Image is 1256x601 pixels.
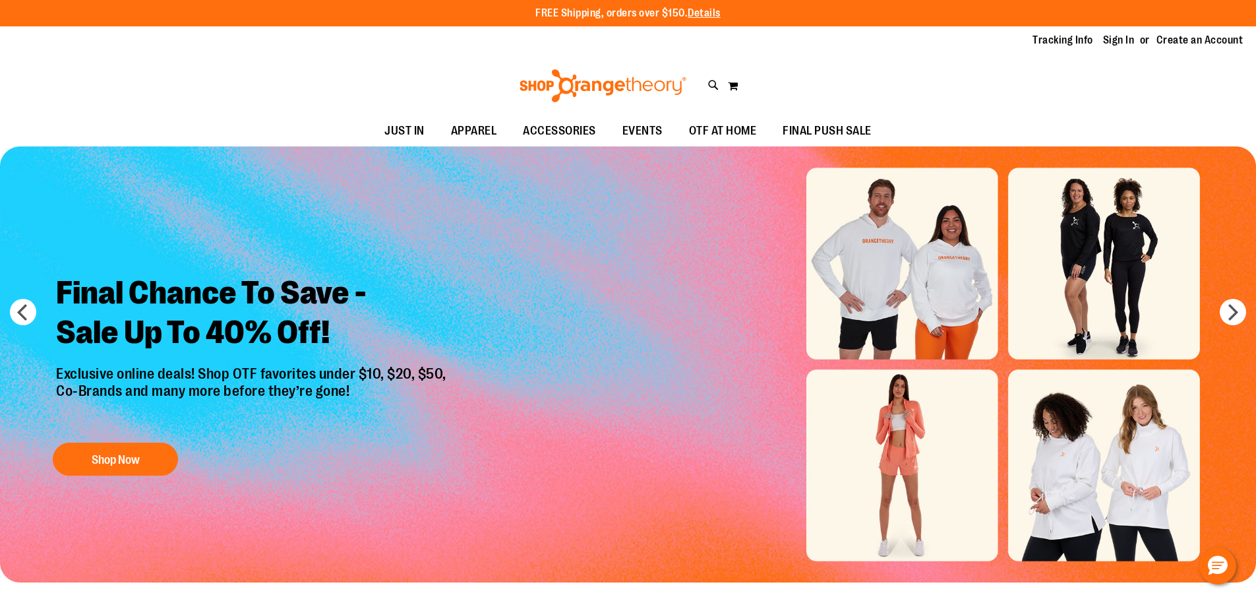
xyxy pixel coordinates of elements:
button: Shop Now [53,443,178,476]
a: ACCESSORIES [510,116,609,146]
a: FINAL PUSH SALE [769,116,885,146]
a: Sign In [1103,33,1135,47]
span: JUST IN [384,116,425,146]
a: Tracking Info [1032,33,1093,47]
h2: Final Chance To Save - Sale Up To 40% Off! [46,263,460,365]
span: APPAREL [451,116,497,146]
p: FREE Shipping, orders over $150. [535,6,721,21]
p: Exclusive online deals! Shop OTF favorites under $10, $20, $50, Co-Brands and many more before th... [46,365,460,430]
button: Hello, have a question? Let’s chat. [1199,548,1236,585]
a: EVENTS [609,116,676,146]
a: Create an Account [1156,33,1243,47]
span: EVENTS [622,116,663,146]
span: ACCESSORIES [523,116,596,146]
a: APPAREL [438,116,510,146]
button: prev [10,299,36,325]
a: Final Chance To Save -Sale Up To 40% Off! Exclusive online deals! Shop OTF favorites under $10, $... [46,263,460,483]
a: Details [688,7,721,19]
button: next [1220,299,1246,325]
img: Shop Orangetheory [518,69,688,102]
span: OTF AT HOME [689,116,757,146]
a: OTF AT HOME [676,116,770,146]
span: FINAL PUSH SALE [783,116,872,146]
a: JUST IN [371,116,438,146]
